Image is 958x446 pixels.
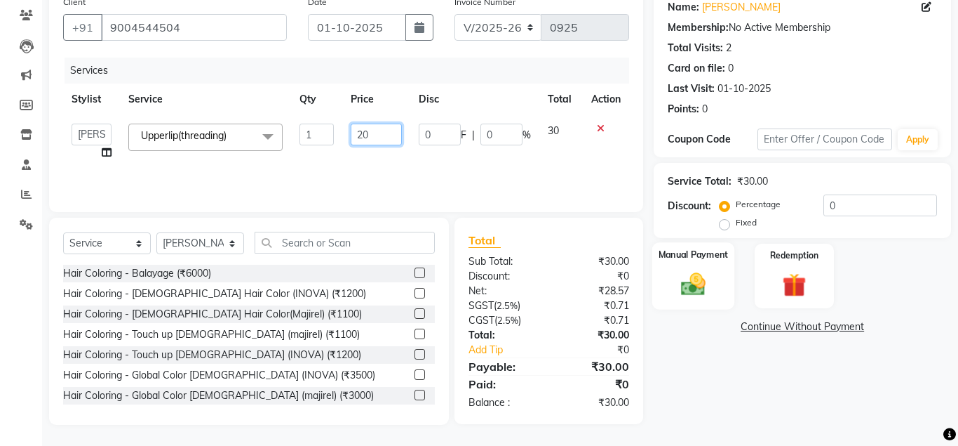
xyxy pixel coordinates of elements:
th: Action [583,84,629,115]
div: 01-10-2025 [717,81,771,96]
label: Fixed [736,216,757,229]
div: ₹28.57 [549,284,640,299]
div: ₹30.00 [549,328,640,343]
div: Membership: [668,20,729,35]
input: Search by Name/Mobile/Email/Code [101,14,287,41]
span: 2.5% [497,315,518,326]
div: Sub Total: [458,254,549,269]
div: ₹0 [564,343,640,358]
div: Hair Coloring - Touch up [DEMOGRAPHIC_DATA] (majirel) (₹1100) [63,327,360,342]
div: Points: [668,102,699,117]
div: ( ) [458,313,549,328]
a: x [227,129,233,142]
div: Hair Coloring - Global Color [DEMOGRAPHIC_DATA] (INOVA) (₹3500) [63,368,375,383]
div: Total: [458,328,549,343]
div: Hair Coloring - Balayage (₹6000) [63,266,211,281]
span: SGST [468,299,494,312]
div: Net: [458,284,549,299]
div: Service Total: [668,174,731,189]
th: Service [120,84,291,115]
div: Balance : [458,395,549,410]
img: _gift.svg [775,270,814,300]
div: No Active Membership [668,20,937,35]
img: _cash.svg [673,270,713,299]
div: Discount: [668,199,711,214]
div: Hair Coloring - Touch up [DEMOGRAPHIC_DATA] (INOVA) (₹1200) [63,348,361,362]
span: 30 [548,124,559,137]
div: Payable: [458,358,549,375]
div: ₹0 [549,269,640,284]
label: Manual Payment [659,248,729,261]
div: 0 [728,61,734,76]
div: ₹30.00 [549,395,640,410]
span: 2.5% [497,300,518,311]
label: Redemption [770,249,818,262]
div: Card on file: [668,61,725,76]
div: ( ) [458,299,549,313]
th: Stylist [63,84,120,115]
th: Disc [410,84,539,115]
div: 0 [702,102,708,117]
div: Services [65,58,640,84]
div: Discount: [458,269,549,284]
div: 2 [726,41,731,55]
div: Hair Coloring - [DEMOGRAPHIC_DATA] Hair Color(Majirel) (₹1100) [63,307,362,322]
div: Coupon Code [668,132,757,147]
label: Percentage [736,198,781,211]
input: Search or Scan [255,232,435,254]
a: Add Tip [458,343,564,358]
span: F [461,128,466,143]
div: ₹30.00 [549,358,640,375]
span: | [472,128,475,143]
input: Enter Offer / Coupon Code [757,129,892,150]
div: ₹30.00 [737,174,768,189]
div: Hair Coloring - [DEMOGRAPHIC_DATA] Hair Color (INOVA) (₹1200) [63,287,366,301]
div: Hair Coloring - Global Color [DEMOGRAPHIC_DATA] (majirel) (₹3000) [63,388,374,403]
span: Total [468,233,501,248]
div: Paid: [458,376,549,393]
span: Upperlip(threading) [141,129,227,142]
button: Apply [898,129,938,150]
div: ₹0.71 [549,313,640,328]
span: CGST [468,314,494,327]
th: Qty [291,84,342,115]
div: ₹0.71 [549,299,640,313]
button: +91 [63,14,102,41]
a: Continue Without Payment [656,320,948,334]
div: Total Visits: [668,41,723,55]
div: ₹0 [549,376,640,393]
th: Price [342,84,410,115]
div: ₹30.00 [549,254,640,269]
span: % [522,128,531,143]
div: Last Visit: [668,81,715,96]
th: Total [539,84,583,115]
